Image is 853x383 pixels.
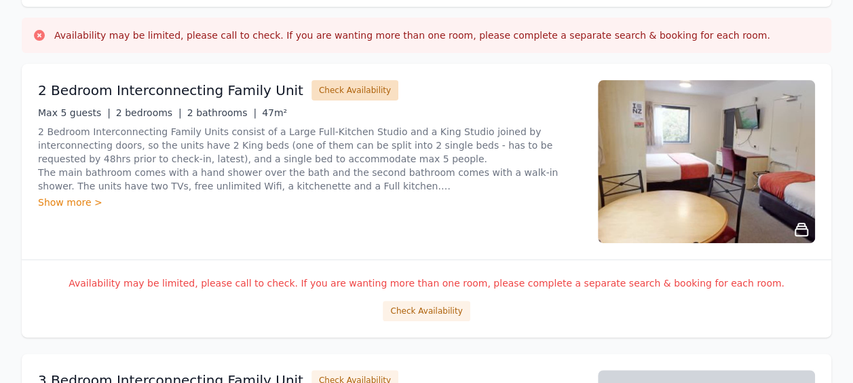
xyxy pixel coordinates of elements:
[311,80,398,101] button: Check Availability
[116,107,182,118] span: 2 bedrooms |
[38,81,303,100] h3: 2 Bedroom Interconnecting Family Unit
[54,29,770,42] h3: Availability may be limited, please call to check. If you are wanting more than one room, please ...
[38,276,815,290] p: Availability may be limited, please call to check. If you are wanting more than one room, please ...
[187,107,257,118] span: 2 bathrooms |
[262,107,287,118] span: 47m²
[38,107,111,118] span: Max 5 guests |
[38,125,582,193] p: 2 Bedroom Interconnecting Family Units consist of a Large Full-Kitchen Studio and a King Studio j...
[38,196,582,209] div: Show more >
[383,301,470,321] button: Check Availability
